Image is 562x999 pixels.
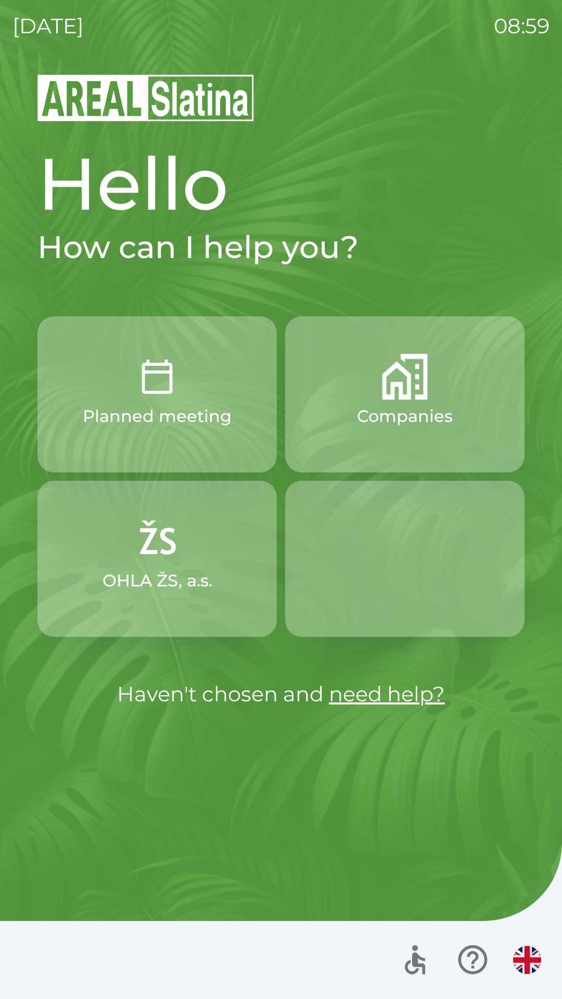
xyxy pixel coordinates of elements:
[37,228,525,266] h2: How can I help you?
[37,316,277,472] button: Planned meeting
[134,354,180,400] img: 0ea463ad-1074-4378-bee6-aa7a2f5b9440.png
[103,568,212,593] p: OHLA ŽS, a.s.
[37,139,525,228] h1: Hello
[329,681,445,707] a: need help?
[12,10,84,42] p: [DATE]
[134,518,180,564] img: 9f72f9f4-8902-46ff-b4e6-bc4241ee3c12.png
[494,10,550,42] p: 08:59
[357,404,453,429] p: Companies
[382,354,428,400] img: 58b4041c-2a13-40f9-aad2-b58ace873f8c.png
[37,678,525,710] p: Haven't chosen and
[513,946,541,974] img: en flag
[37,481,277,637] button: OHLA ŽS, a.s.
[37,73,525,123] img: Logo
[285,316,525,472] button: Companies
[83,404,232,429] p: Planned meeting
